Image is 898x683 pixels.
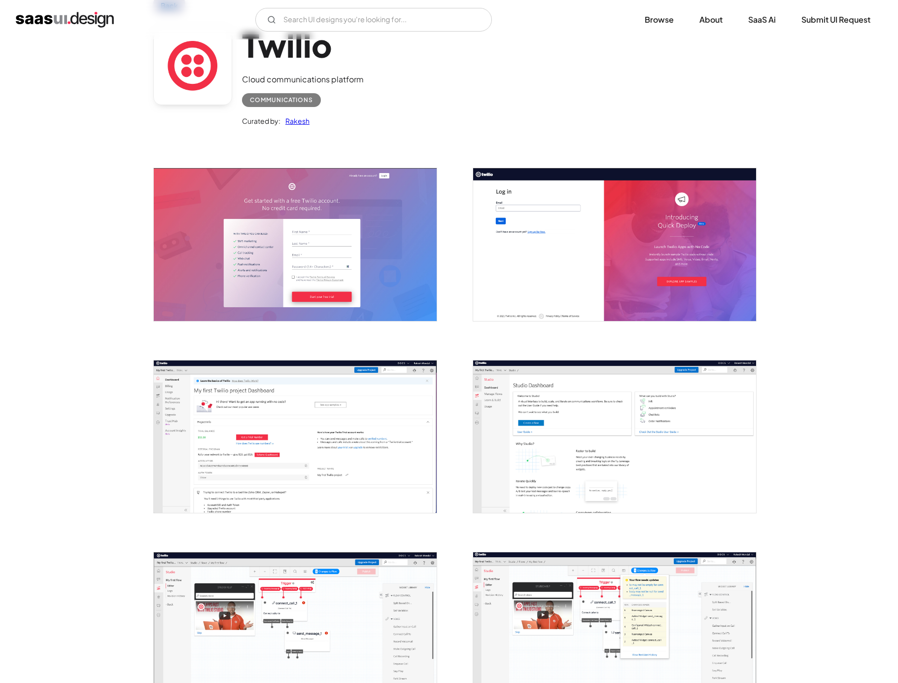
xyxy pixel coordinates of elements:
[16,12,114,28] a: home
[242,26,364,64] h1: Twilio
[154,168,437,321] a: open lightbox
[790,9,882,31] a: Submit UI Request
[473,360,756,513] img: 6016a72726d15278f2ab499d_Twilio-studio-dashboard.jpg
[242,73,364,85] div: Cloud communications platform
[255,8,492,32] form: Email Form
[154,360,437,513] a: open lightbox
[280,115,310,127] a: Rakesh
[255,8,492,32] input: Search UI designs you're looking for...
[242,115,280,127] div: Curated by:
[473,168,756,321] img: 6016a61fa2b63ef88314793b_Twilio-login.jpg
[473,168,756,321] a: open lightbox
[633,9,686,31] a: Browse
[154,168,437,321] img: 6016a61faade42dee78062f2_Twilio-Signup.jpg
[736,9,788,31] a: SaaS Ai
[250,94,313,106] div: Communications
[154,360,437,513] img: 6016a727c44338c609985ef3_Twilio-dashboard.jpg
[473,360,756,513] a: open lightbox
[688,9,734,31] a: About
